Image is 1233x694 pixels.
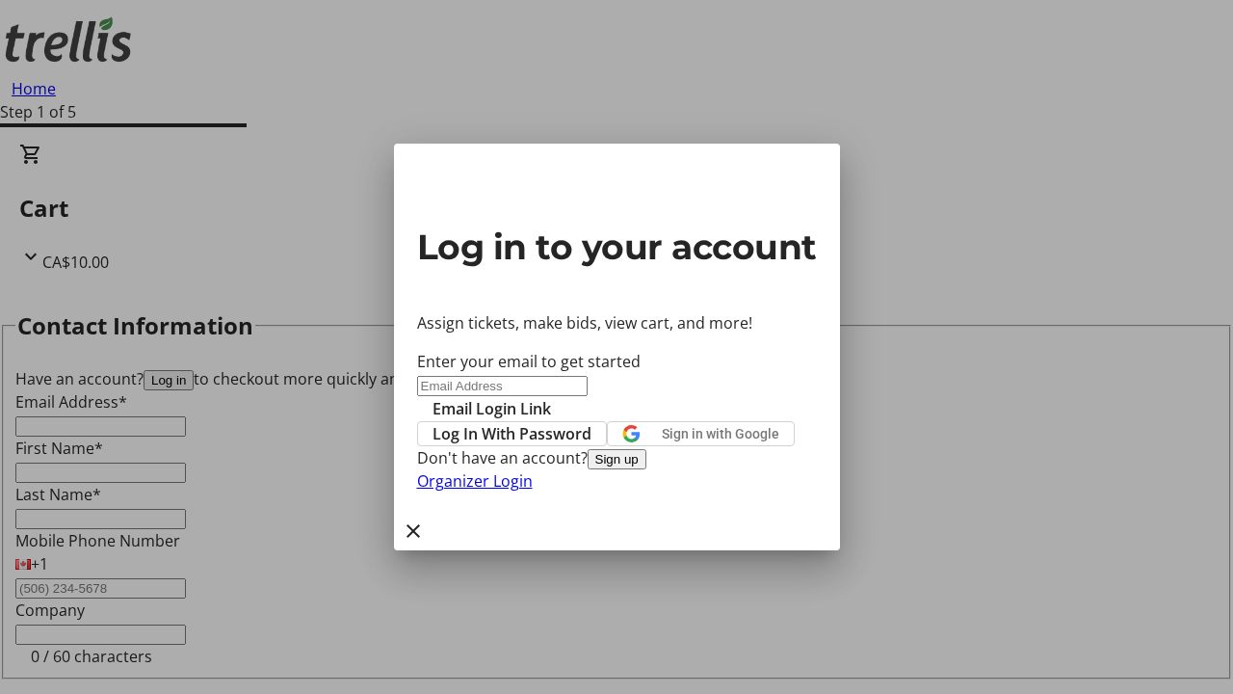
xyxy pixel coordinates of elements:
button: Sign in with Google [607,421,795,446]
a: Organizer Login [417,470,533,492]
button: Sign up [588,449,646,469]
span: Sign in with Google [662,426,779,441]
div: Don't have an account? [417,446,817,469]
span: Email Login Link [433,397,551,420]
button: Close [394,512,433,550]
label: Enter your email to get started [417,351,641,372]
p: Assign tickets, make bids, view cart, and more! [417,311,817,334]
button: Email Login Link [417,397,566,420]
button: Log In With Password [417,421,607,446]
input: Email Address [417,376,588,396]
h2: Log in to your account [417,221,817,273]
span: Log In With Password [433,422,591,445]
